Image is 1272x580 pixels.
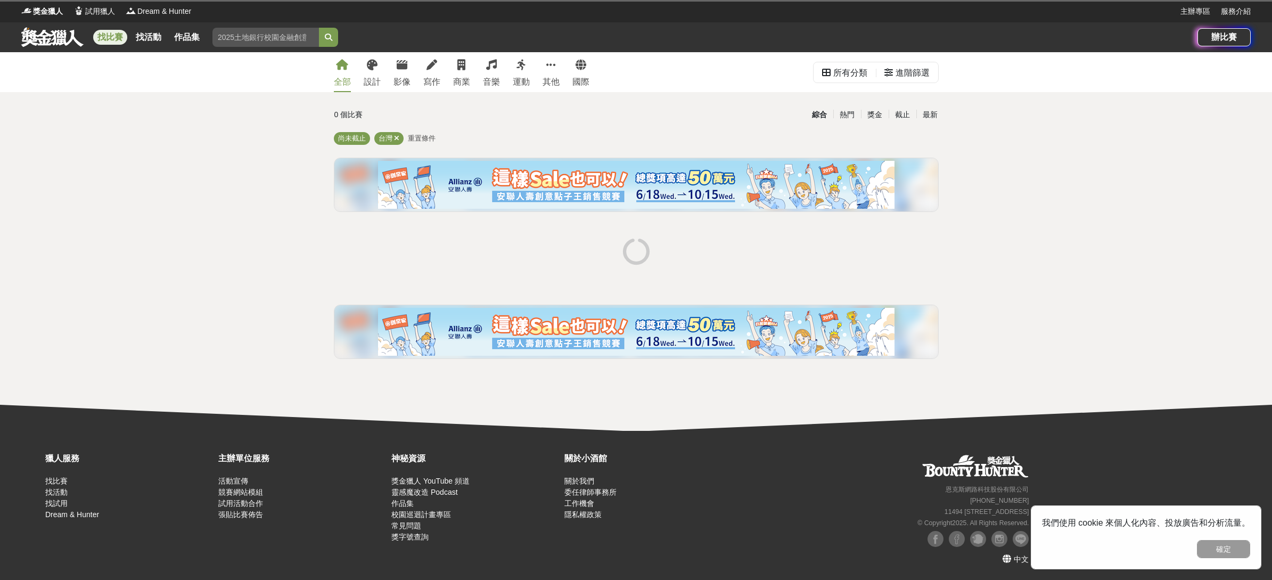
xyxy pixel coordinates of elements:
a: 常見問題 [391,521,421,530]
img: Logo [126,5,136,16]
a: 辦比賽 [1197,28,1251,46]
a: 商業 [453,52,470,92]
div: 0 個比賽 [334,105,535,124]
img: Instagram [991,531,1007,547]
a: 活動宣傳 [218,477,248,485]
a: Logo獎金獵人 [21,6,63,17]
a: 寫作 [423,52,440,92]
span: Dream & Hunter [137,6,191,17]
small: 恩克斯網路科技股份有限公司 [946,486,1029,493]
a: 作品集 [170,30,204,45]
img: Facebook [949,531,965,547]
a: 設計 [364,52,381,92]
img: LINE [1013,531,1029,547]
a: 靈感魔改造 Podcast [391,488,457,496]
div: 商業 [453,76,470,88]
img: cf4fb443-4ad2-4338-9fa3-b46b0bf5d316.png [378,308,894,356]
span: 重置條件 [408,134,436,142]
a: Dream & Hunter [45,510,99,519]
div: 進階篩選 [896,62,930,84]
a: 運動 [513,52,530,92]
a: 競賽網站模組 [218,488,263,496]
a: 找活動 [132,30,166,45]
span: 獎金獵人 [33,6,63,17]
a: 服務介紹 [1221,6,1251,17]
div: 獎金 [861,105,889,124]
a: 影像 [393,52,411,92]
a: 委任律師事務所 [564,488,617,496]
img: Facebook [928,531,943,547]
a: 校園巡迴計畫專區 [391,510,451,519]
div: 獵人服務 [45,452,213,465]
a: 其他 [543,52,560,92]
img: Logo [73,5,84,16]
div: 主辦單位服務 [218,452,386,465]
span: 尚未截止 [338,134,366,142]
div: 運動 [513,76,530,88]
a: Logo試用獵人 [73,6,115,17]
a: 找活動 [45,488,68,496]
div: 關於小酒館 [564,452,732,465]
small: 11494 [STREET_ADDRESS] [945,508,1029,516]
span: 中文 [1014,555,1029,563]
small: © Copyright 2025 . All Rights Reserved. [917,519,1029,527]
div: 寫作 [423,76,440,88]
div: 國際 [572,76,589,88]
a: 國際 [572,52,589,92]
a: 隱私權政策 [564,510,602,519]
a: 找比賽 [45,477,68,485]
a: 獎金獵人 YouTube 頻道 [391,477,470,485]
a: 找比賽 [93,30,127,45]
a: 張貼比賽佈告 [218,510,263,519]
span: 台灣 [379,134,392,142]
a: 主辦專區 [1180,6,1210,17]
a: 試用活動合作 [218,499,263,508]
img: cf4fb443-4ad2-4338-9fa3-b46b0bf5d316.png [378,161,894,209]
a: 工作機會 [564,499,594,508]
small: [PHONE_NUMBER] [970,497,1029,504]
img: Logo [21,5,32,16]
div: 其他 [543,76,560,88]
input: 2025土地銀行校園金融創意挑戰賽：從你出發 開啟智慧金融新頁 [212,28,319,47]
a: 全部 [334,52,351,92]
div: 綜合 [806,105,833,124]
div: 設計 [364,76,381,88]
div: 神秘資源 [391,452,559,465]
a: 找試用 [45,499,68,508]
button: 確定 [1197,540,1250,558]
a: 關於我們 [564,477,594,485]
img: Plurk [970,531,986,547]
div: 所有分類 [833,62,867,84]
div: 影像 [393,76,411,88]
div: 熱門 [833,105,861,124]
span: 試用獵人 [85,6,115,17]
a: LogoDream & Hunter [126,6,191,17]
div: 截止 [889,105,916,124]
div: 音樂 [483,76,500,88]
div: 全部 [334,76,351,88]
span: 我們使用 cookie 來個人化內容、投放廣告和分析流量。 [1042,518,1250,527]
a: 音樂 [483,52,500,92]
a: 獎字號查詢 [391,533,429,541]
div: 最新 [916,105,944,124]
a: 作品集 [391,499,414,508]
